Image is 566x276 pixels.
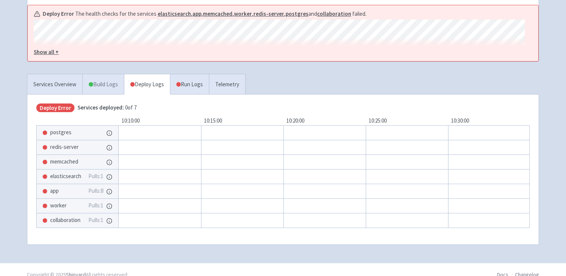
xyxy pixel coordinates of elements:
span: Pulls: 1 [88,172,103,181]
span: collaboration [50,216,80,225]
div: 10:30:00 [448,117,530,125]
span: Pulls: 1 [88,201,103,210]
span: Services deployed: [77,104,124,111]
div: 10:15:00 [201,117,283,125]
div: 10:10:00 [119,117,201,125]
a: collaboration [317,10,351,17]
span: 0 of 7 [77,103,137,112]
a: redis-server [253,10,284,17]
span: The health checks for the services , , , , , and failed. [75,10,368,18]
a: elasticsearch [158,10,191,17]
span: elasticsearch [50,172,81,181]
a: worker [234,10,252,17]
a: Deploy Logs [124,74,170,95]
span: redis-server [50,143,79,151]
span: Deploy Error [36,103,74,112]
a: postgres [286,10,308,17]
span: memcached [50,157,78,166]
div: 10:20:00 [283,117,366,125]
a: memcached [203,10,232,17]
a: Services Overview [27,74,82,95]
a: Run Logs [170,74,209,95]
u: Show all + [34,48,59,55]
span: app [50,187,59,195]
span: worker [50,201,67,210]
div: 10:25:00 [366,117,448,125]
a: app [192,10,201,17]
span: Pulls: 8 [88,187,103,195]
button: Show all + [34,48,525,57]
span: postgres [50,128,71,137]
a: Telemetry [209,74,245,95]
a: Build Logs [83,74,124,95]
span: Pulls: 1 [88,216,103,225]
b: Deploy Error [43,10,74,18]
